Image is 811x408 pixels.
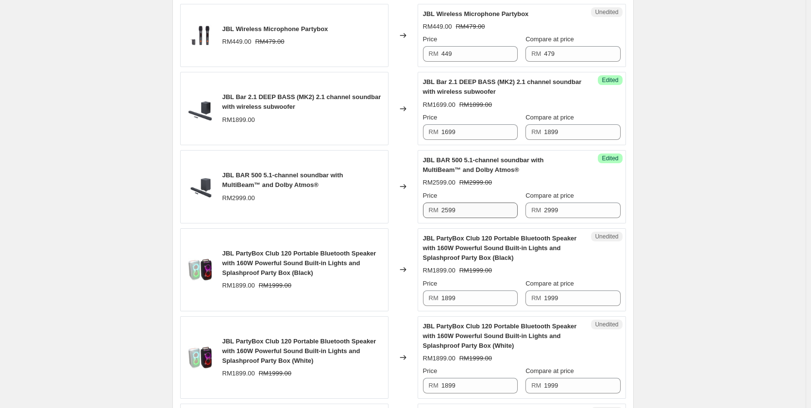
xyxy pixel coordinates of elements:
span: RM2599.00 [423,179,456,186]
span: RM449.00 [222,38,252,45]
span: JBL PartyBox Club 120 Portable Bluetooth Speaker with 160W Powerful Sound Built-in Lights and Spl... [423,323,577,349]
span: JBL BAR 500 5.1-channel soundbar with MultiBeam™ and Dolby Atmos® [222,171,343,188]
img: 9_d93e16a7-7a9a-483d-a8d0-23642fd5e87d_80x.jpg [186,343,215,372]
span: Compare at price [525,35,574,43]
img: main_images__1_c2110df5-9eb9-40a7-a0e4-f10e6feb8d1b_80x.png [186,94,215,123]
span: RM449.00 [423,23,452,30]
span: RM1899.00 [423,355,456,362]
span: RM [531,128,541,136]
span: RM1999.00 [259,282,291,289]
span: RM2999.00 [459,179,492,186]
span: RM2999.00 [222,194,255,202]
span: Price [423,192,438,199]
span: Unedited [595,321,618,328]
span: RM1899.00 [222,370,255,377]
span: Compare at price [525,192,574,199]
span: RM1999.00 [259,370,291,377]
span: Price [423,114,438,121]
span: JBL PartyBox Club 120 Portable Bluetooth Speaker with 160W Powerful Sound Built-in Lights and Spl... [222,250,376,276]
span: RM [429,128,439,136]
span: Price [423,280,438,287]
span: RM1899.00 [423,267,456,274]
span: JBL Wireless Microphone Partybox [423,10,529,17]
span: JBL PartyBox Club 120 Portable Bluetooth Speaker with 160W Powerful Sound Built-in Lights and Spl... [222,338,376,364]
img: 9_d93e16a7-7a9a-483d-a8d0-23642fd5e87d_80x.jpg [186,255,215,284]
span: Price [423,35,438,43]
span: Edited [602,76,618,84]
span: JBL PartyBox Club 120 Portable Bluetooth Speaker with 160W Powerful Sound Built-in Lights and Spl... [423,235,577,261]
span: RM [429,294,439,302]
span: RM1899.00 [459,101,492,108]
span: RM1899.00 [222,116,255,123]
span: RM479.00 [456,23,485,30]
span: RM [429,206,439,214]
span: RM [531,382,541,389]
img: main_images__2_bdb5d91b-5903-4469-825c-428976514655_80x.png [186,172,215,201]
span: RM [531,206,541,214]
span: RM [429,50,439,57]
span: Compare at price [525,367,574,374]
span: Compare at price [525,114,574,121]
span: JBL Wireless Microphone Partybox [222,25,328,33]
span: RM [531,50,541,57]
span: Compare at price [525,280,574,287]
span: RM [531,294,541,302]
span: RM1999.00 [459,267,492,274]
span: Edited [602,154,618,162]
span: JBL BAR 500 5.1-channel soundbar with MultiBeam™ and Dolby Atmos® [423,156,544,173]
img: bce3972ef84784a92d85ec2c93e91633_1_80x.jpg [186,21,215,50]
span: Unedited [595,233,618,240]
span: RM1699.00 [423,101,456,108]
span: Unedited [595,8,618,16]
span: RM479.00 [255,38,284,45]
span: RM [429,382,439,389]
span: RM1899.00 [222,282,255,289]
span: JBL Bar 2.1 DEEP BASS (MK2) 2.1 channel soundbar with wireless subwoofer [423,78,582,95]
span: RM1999.00 [459,355,492,362]
span: Price [423,367,438,374]
span: JBL Bar 2.1 DEEP BASS (MK2) 2.1 channel soundbar with wireless subwoofer [222,93,381,110]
